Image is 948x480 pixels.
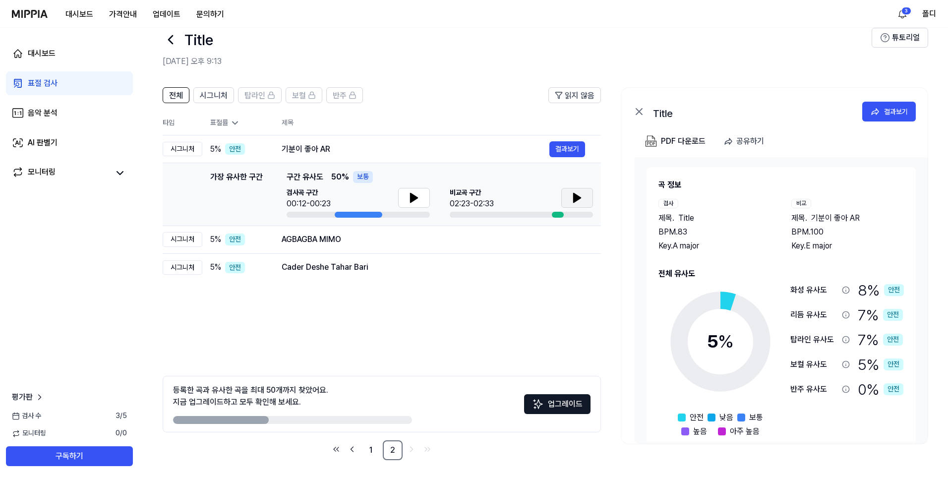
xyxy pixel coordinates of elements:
button: 구독하기 [6,446,133,466]
div: 표절률 [210,118,266,128]
nav: pagination [163,440,601,460]
span: 반주 [333,90,347,102]
div: 안전 [225,262,245,274]
button: 문의하기 [188,4,232,24]
span: 기분이 좋아 AR [811,212,860,224]
a: Go to next page [405,442,418,456]
span: 전체 [169,90,183,102]
a: 곡 정보검사제목.TitleBPM.83Key.A major비교제목.기분이 좋아 ARBPM.100Key.E major전체 유사도5%안전낮음보통높음아주 높음화성 유사도8%안전 리듬... [635,157,928,443]
div: AI 판별기 [28,137,58,149]
span: 검사 수 [12,411,41,421]
span: 낮음 [719,412,733,423]
span: 아주 높음 [730,425,760,437]
button: 보컬 [286,87,322,103]
div: PDF 다운로드 [661,135,706,148]
button: PDF 다운로드 [643,131,708,151]
span: 50 % [331,171,349,183]
div: 7 % [858,329,903,350]
div: 안전 [225,143,245,155]
th: 제목 [282,111,601,135]
span: 검사곡 구간 [287,188,331,198]
div: 안전 [884,383,903,395]
div: AGBAGBA MIMO [282,234,585,245]
div: 탑라인 유사도 [790,334,838,346]
button: 공유하기 [719,131,772,151]
span: 보컬 [292,90,306,102]
div: 보컬 유사도 [790,359,838,370]
img: Sparkles [532,398,544,410]
button: 탑라인 [238,87,282,103]
span: 모니터링 [12,428,46,438]
a: Sparkles업그레이드 [524,403,591,412]
div: 7 % [858,304,903,325]
span: 5 % [210,143,221,155]
span: 비교곡 구간 [450,188,494,198]
div: 안전 [225,234,245,245]
img: PDF Download [645,135,657,147]
button: 폴디 [922,8,936,20]
div: 시그니처 [163,142,202,157]
span: 제목 . [791,212,807,224]
div: 시그니처 [163,260,202,275]
div: 안전 [883,334,903,346]
a: 결과보기 [549,141,585,157]
button: 업데이트 [145,4,188,24]
span: 평가판 [12,391,33,403]
div: 가장 유사한 구간 [210,171,263,218]
a: 1 [361,440,381,460]
div: 시그니처 [163,232,202,247]
a: 음악 분석 [6,101,133,125]
span: 제목 . [658,212,674,224]
button: 대시보드 [58,4,101,24]
button: 읽지 않음 [548,87,601,103]
span: 구간 유사도 [287,171,323,183]
div: 화성 유사도 [790,284,838,296]
button: 전체 [163,87,189,103]
h2: 전체 유사도 [658,268,904,280]
div: 공유하기 [736,135,764,148]
span: % [718,331,734,352]
div: 안전 [883,309,903,321]
a: 대시보드 [6,42,133,65]
div: 기분이 좋아 AR [282,143,549,155]
a: Go to previous page [345,442,359,456]
a: AI 판별기 [6,131,133,155]
button: 시그니처 [193,87,234,103]
a: 결과보기 [862,102,916,121]
div: 등록한 곡과 유사한 곡을 최대 50개까지 찾았어요. 지금 업그레이드하고 모두 확인해 보세요. [173,384,328,408]
span: 3 / 5 [116,411,127,421]
button: 튜토리얼 [872,28,928,48]
span: 탑라인 [244,90,265,102]
div: 안전 [884,359,903,370]
button: 알림3 [894,6,910,22]
div: 표절 검사 [28,77,58,89]
div: 보통 [353,171,373,183]
div: 0 % [858,379,903,400]
div: 02:23-02:33 [450,198,494,210]
div: Title [653,106,851,118]
a: 업데이트 [145,0,188,28]
a: 표절 검사 [6,71,133,95]
img: logo [12,10,48,18]
div: BPM. 83 [658,226,771,238]
span: 안전 [690,412,704,423]
span: 보통 [749,412,763,423]
div: 5 [707,328,734,355]
button: 반주 [326,87,363,103]
div: 대시보드 [28,48,56,60]
span: 0 / 0 [116,428,127,438]
div: 검사 [658,199,678,208]
a: 모니터링 [12,166,109,180]
h2: 곡 정보 [658,179,904,191]
span: Title [678,212,694,224]
div: Key. A major [658,240,771,252]
span: 높음 [693,425,707,437]
th: 타입 [163,111,202,135]
span: 5 % [210,234,221,245]
div: Key. E major [791,240,904,252]
span: 시그니처 [200,90,228,102]
a: Go to first page [329,442,343,456]
div: 음악 분석 [28,107,58,119]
